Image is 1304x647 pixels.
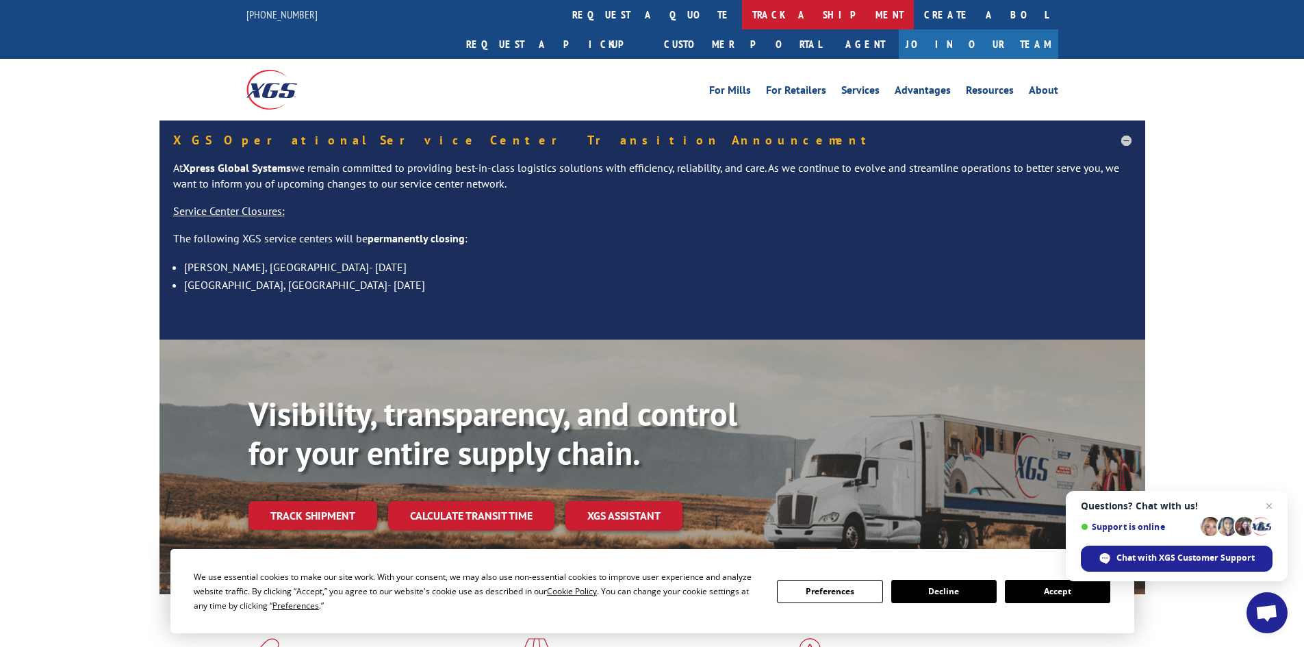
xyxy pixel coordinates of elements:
[248,392,737,474] b: Visibility, transparency, and control for your entire supply chain.
[194,570,760,613] div: We use essential cookies to make our site work. With your consent, we may also use non-essential ...
[565,501,682,531] a: XGS ASSISTANT
[841,85,880,100] a: Services
[272,600,319,611] span: Preferences
[1081,500,1273,511] span: Questions? Chat with us!
[891,580,997,603] button: Decline
[777,580,882,603] button: Preferences
[173,134,1132,147] h5: XGS Operational Service Center Transition Announcement
[183,161,291,175] strong: Xpress Global Systems
[456,29,654,59] a: Request a pickup
[170,549,1134,633] div: Cookie Consent Prompt
[1247,592,1288,633] a: Open chat
[1029,85,1058,100] a: About
[966,85,1014,100] a: Resources
[248,501,377,530] a: Track shipment
[1081,522,1196,532] span: Support is online
[766,85,826,100] a: For Retailers
[709,85,751,100] a: For Mills
[173,160,1132,204] p: At we remain committed to providing best-in-class logistics solutions with efficiency, reliabilit...
[246,8,318,21] a: [PHONE_NUMBER]
[184,276,1132,294] li: [GEOGRAPHIC_DATA], [GEOGRAPHIC_DATA]- [DATE]
[1081,546,1273,572] span: Chat with XGS Customer Support
[654,29,832,59] a: Customer Portal
[184,258,1132,276] li: [PERSON_NAME], [GEOGRAPHIC_DATA]- [DATE]
[895,85,951,100] a: Advantages
[173,231,1132,258] p: The following XGS service centers will be :
[388,501,554,531] a: Calculate transit time
[547,585,597,597] span: Cookie Policy
[368,231,465,245] strong: permanently closing
[173,204,285,218] u: Service Center Closures:
[1116,552,1255,564] span: Chat with XGS Customer Support
[1005,580,1110,603] button: Accept
[832,29,899,59] a: Agent
[899,29,1058,59] a: Join Our Team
